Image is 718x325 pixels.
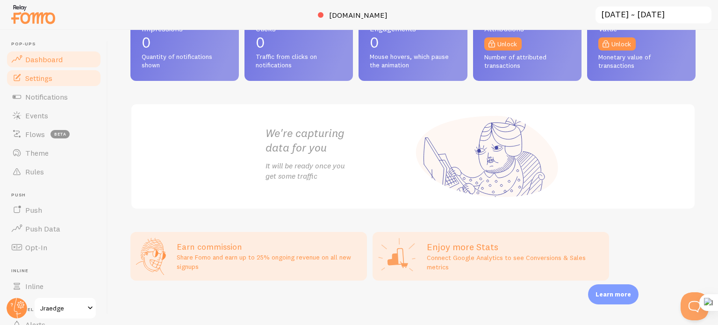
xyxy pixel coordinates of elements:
[40,303,85,314] span: Jraedge
[6,277,102,296] a: Inline
[6,69,102,87] a: Settings
[11,41,102,47] span: Pop-ups
[6,50,102,69] a: Dashboard
[11,268,102,274] span: Inline
[370,35,456,50] p: 0
[25,148,49,158] span: Theme
[598,25,684,32] span: Value
[10,2,57,26] img: fomo-relay-logo-orange.svg
[598,37,636,51] a: Unlock
[25,282,43,291] span: Inline
[373,232,609,281] a: Enjoy more Stats Connect Google Analytics to see Conversions & Sales metrics
[25,111,48,120] span: Events
[6,219,102,238] a: Push Data
[177,241,361,252] h3: Earn commission
[25,55,63,64] span: Dashboard
[370,53,456,69] span: Mouse hovers, which pause the animation
[177,253,361,271] p: Share Fomo and earn up to 25% ongoing revenue on all new signups
[6,238,102,257] a: Opt-In
[6,106,102,125] a: Events
[142,25,228,32] span: Impressions
[266,160,413,182] p: It will be ready once you get some traffic
[6,201,102,219] a: Push
[34,297,97,319] a: Jraedge
[6,144,102,162] a: Theme
[256,25,342,32] span: Clicks
[142,53,228,69] span: Quantity of notifications shown
[598,53,684,70] span: Monetary value of transactions
[588,284,639,304] div: Learn more
[427,241,603,253] h2: Enjoy more Stats
[6,162,102,181] a: Rules
[6,125,102,144] a: Flows beta
[378,238,416,275] img: Google Analytics
[484,25,570,32] span: Attributions
[25,243,47,252] span: Opt-In
[142,35,228,50] p: 0
[25,205,42,215] span: Push
[25,167,44,176] span: Rules
[596,290,631,299] p: Learn more
[25,92,68,101] span: Notifications
[256,53,342,69] span: Traffic from clicks on notifications
[266,126,413,155] h2: We're capturing data for you
[6,87,102,106] a: Notifications
[25,73,52,83] span: Settings
[50,130,70,138] span: beta
[256,35,342,50] p: 0
[427,253,603,272] p: Connect Google Analytics to see Conversions & Sales metrics
[484,53,570,70] span: Number of attributed transactions
[370,25,456,32] span: Engagements
[681,292,709,320] iframe: Help Scout Beacon - Open
[11,192,102,198] span: Push
[25,224,60,233] span: Push Data
[25,130,45,139] span: Flows
[484,37,522,51] a: Unlock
